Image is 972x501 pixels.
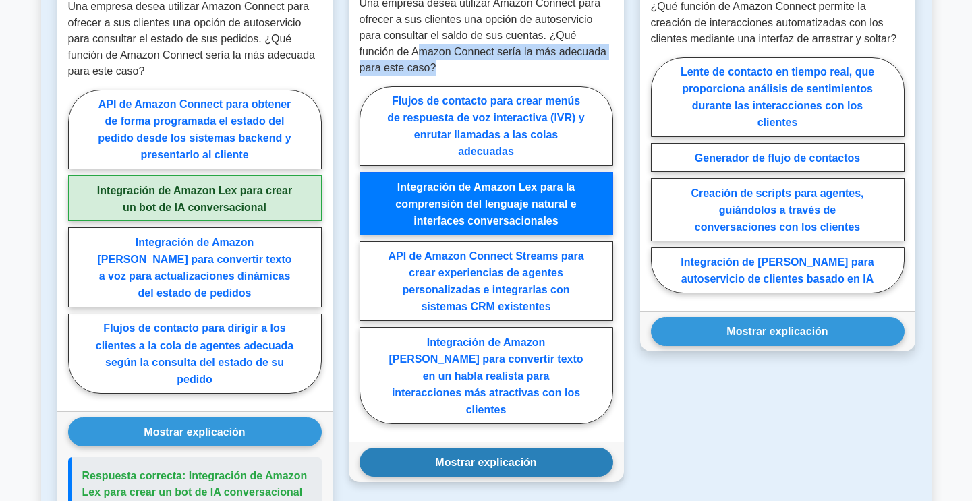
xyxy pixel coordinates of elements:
font: Una empresa desea utilizar Amazon Connect para ofrecer a sus clientes una opción de autoservicio ... [68,1,315,77]
button: Mostrar explicación [651,317,905,346]
font: Mostrar explicación [435,456,536,468]
font: API de Amazon Connect Streams para crear experiencias de agentes personalizadas e integrarlas con... [388,250,583,312]
font: Respuesta correcta: Integración de Amazon Lex para crear un bot de IA conversacional [82,470,308,498]
font: Integración de Amazon [PERSON_NAME] para convertir texto a voz para actualizaciones dinámicas del... [97,237,291,299]
font: Mostrar explicación [144,426,245,438]
font: Integración de [PERSON_NAME] para autoservicio de clientes basado en IA [681,256,874,285]
font: API de Amazon Connect para obtener de forma programada el estado del pedido desde los sistemas ba... [98,98,291,160]
font: Integración de Amazon [PERSON_NAME] para convertir texto en un habla realista para interacciones ... [389,336,583,415]
button: Mostrar explicación [68,417,322,446]
font: Lente de contacto en tiempo real, que proporciona análisis de sentimientos durante las interaccio... [681,66,874,128]
font: Integración de Amazon Lex para la comprensión del lenguaje natural e interfaces conversacionales [395,181,577,226]
button: Mostrar explicación [360,448,613,477]
font: Flujos de contacto para dirigir a los clientes a la cola de agentes adecuada según la consulta de... [96,322,293,384]
font: Integración de Amazon Lex para crear un bot de IA conversacional [97,184,292,212]
font: Flujos de contacto para crear menús de respuesta de voz interactiva (IVR) y enrutar llamadas a la... [387,95,585,157]
font: ¿Qué función de Amazon Connect permite la creación de interacciones automatizadas con los cliente... [651,1,897,45]
font: Mostrar explicación [726,326,828,337]
font: Creación de scripts para agentes, guiándolos a través de conversaciones con los clientes [691,187,863,232]
font: Generador de flujo de contactos [695,152,860,163]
